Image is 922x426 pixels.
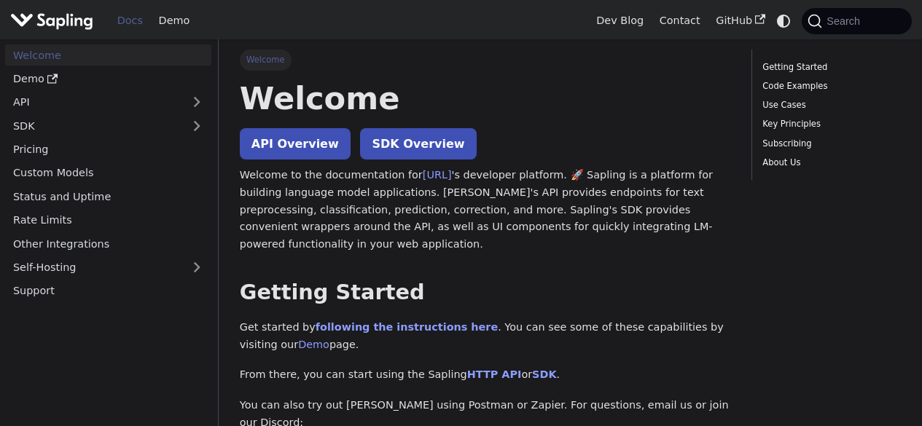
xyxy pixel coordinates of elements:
[652,9,708,32] a: Contact
[762,156,896,170] a: About Us
[316,321,498,333] a: following the instructions here
[182,115,211,136] button: Expand sidebar category 'SDK'
[5,280,211,301] a: Support
[109,9,151,32] a: Docs
[240,50,730,70] nav: Breadcrumbs
[532,368,556,380] a: SDK
[5,115,182,136] a: SDK
[423,169,452,181] a: [URL]
[822,15,869,27] span: Search
[240,128,351,159] a: API Overview
[5,210,211,231] a: Rate Limits
[588,9,651,32] a: Dev Blog
[773,10,794,31] button: Switch between dark and light mode (currently system mode)
[762,60,896,74] a: Getting Started
[240,167,730,253] p: Welcome to the documentation for 's developer platform. 🚀 Sapling is a platform for building lang...
[762,137,896,151] a: Subscribing
[240,366,730,384] p: From there, you can start using the Sapling or .
[5,233,211,254] a: Other Integrations
[5,44,211,66] a: Welcome
[762,79,896,93] a: Code Examples
[10,10,98,31] a: Sapling.aiSapling.ai
[5,257,211,278] a: Self-Hosting
[240,319,730,354] p: Get started by . You can see some of these capabilities by visiting our page.
[762,117,896,131] a: Key Principles
[5,92,182,113] a: API
[10,10,93,31] img: Sapling.ai
[5,162,211,184] a: Custom Models
[182,92,211,113] button: Expand sidebar category 'API'
[298,339,329,350] a: Demo
[240,50,292,70] span: Welcome
[5,68,211,90] a: Demo
[5,186,211,207] a: Status and Uptime
[5,139,211,160] a: Pricing
[360,128,476,159] a: SDK Overview
[802,8,911,34] button: Search (Command+K)
[240,79,730,118] h1: Welcome
[708,9,773,32] a: GitHub
[151,9,198,32] a: Demo
[762,98,896,112] a: Use Cases
[467,368,522,380] a: HTTP API
[240,280,730,306] h2: Getting Started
